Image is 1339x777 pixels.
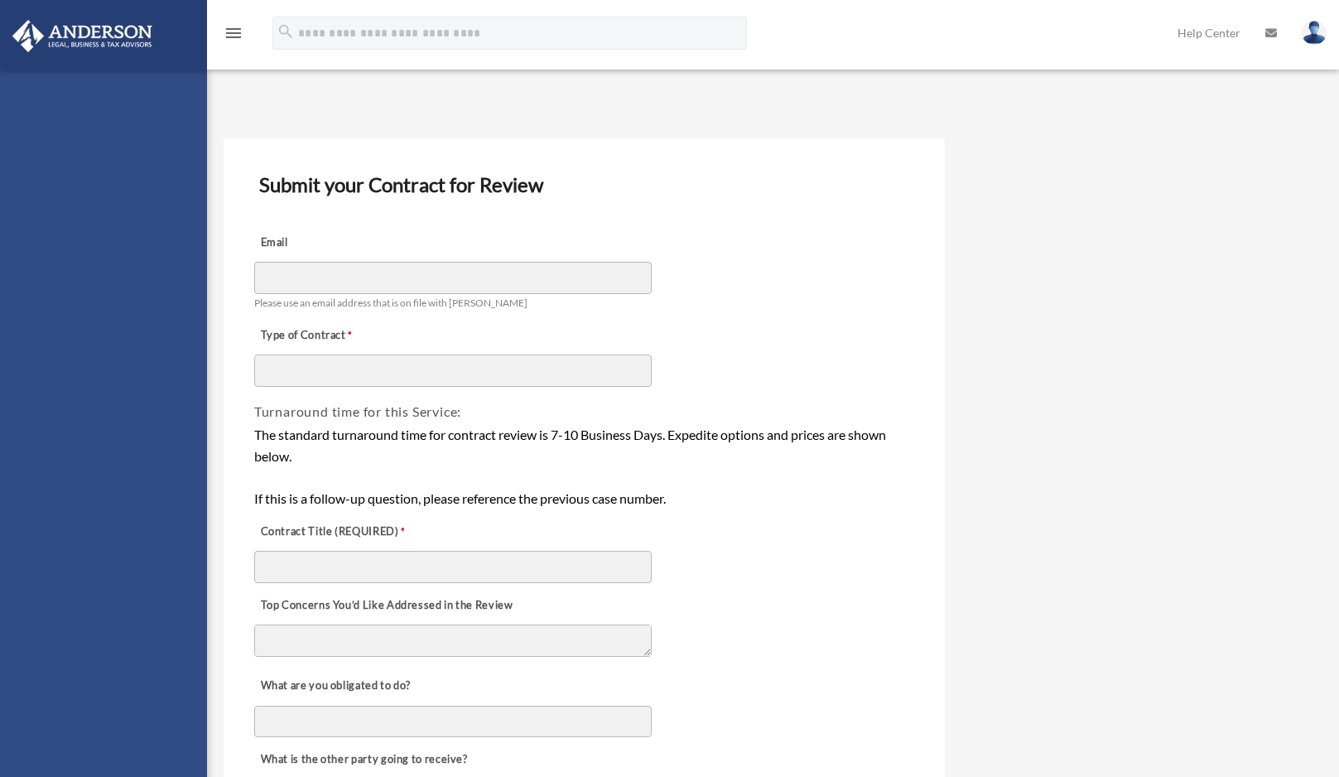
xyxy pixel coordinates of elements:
[224,29,243,43] a: menu
[254,403,461,419] span: Turnaround time for this Service:
[254,674,420,697] label: What are you obligated to do?
[254,297,527,309] span: Please use an email address that is on file with [PERSON_NAME]
[253,167,917,202] h3: Submit your Contract for Review
[1302,21,1327,45] img: User Pic
[254,231,420,254] label: Email
[254,324,420,347] label: Type of Contract
[277,22,295,41] i: search
[254,594,518,617] label: Top Concerns You’d Like Addressed in the Review
[254,749,472,772] label: What is the other party going to receive?
[7,20,157,52] img: Anderson Advisors Platinum Portal
[254,520,420,543] label: Contract Title (REQUIRED)
[254,424,915,509] div: The standard turnaround time for contract review is 7-10 Business Days. Expedite options and pric...
[224,23,243,43] i: menu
